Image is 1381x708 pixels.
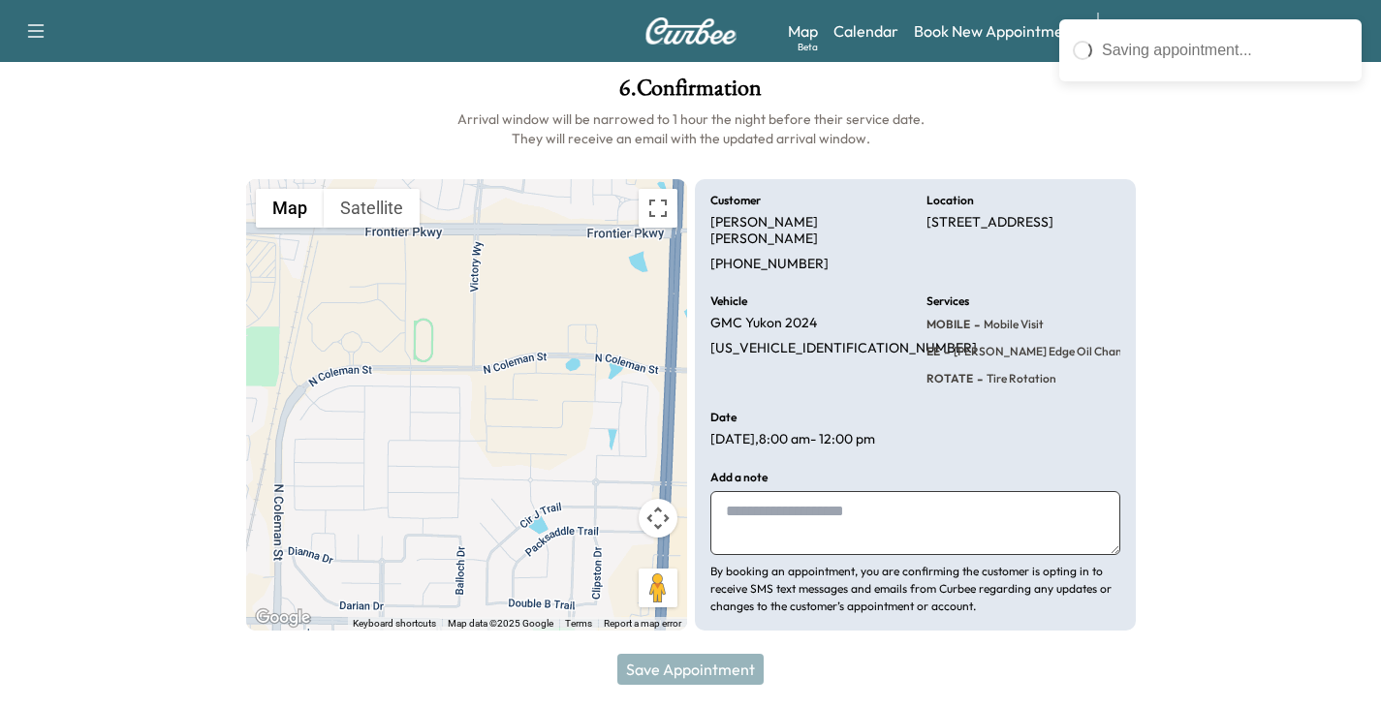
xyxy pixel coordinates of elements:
div: Beta [798,40,818,54]
span: - [940,342,950,361]
button: Toggle fullscreen view [639,189,677,228]
h1: 6 . Confirmation [246,77,1136,109]
button: Drag Pegman onto the map to open Street View [639,569,677,607]
p: GMC Yukon 2024 [710,315,817,332]
a: Book New Appointment [914,19,1078,43]
p: [DATE] , 8:00 am - 12:00 pm [710,431,875,448]
button: Show satellite imagery [324,189,420,228]
span: - [973,369,983,388]
h6: Location [926,195,974,206]
a: Calendar [833,19,898,43]
h6: Arrival window will be narrowed to 1 hour the night before their service date. They will receive ... [246,109,1136,148]
p: [US_VEHICLE_IDENTIFICATION_NUMBER] [710,340,977,357]
span: Tire rotation [983,371,1056,386]
h6: Customer [710,195,761,206]
img: Curbee Logo [644,17,738,45]
a: Open this area in Google Maps (opens a new window) [251,605,315,631]
span: Map data ©2025 Google [448,618,553,629]
button: Keyboard shortcuts [353,617,436,631]
p: [PERSON_NAME] [PERSON_NAME] [710,214,904,248]
p: [PHONE_NUMBER] [710,256,829,273]
a: Report a map error [604,618,681,629]
span: ROTATE [926,371,973,386]
p: [STREET_ADDRESS] [926,214,1053,231]
span: EE [926,344,940,359]
span: Ewing Edge Oil Change [950,344,1135,359]
p: By booking an appointment, you are confirming the customer is opting in to receive SMS text messa... [710,563,1120,615]
span: MOBILE [926,317,970,332]
h6: Vehicle [710,295,747,307]
h6: Services [926,295,969,307]
a: MapBeta [788,19,818,43]
img: Google [251,605,315,631]
button: Map camera controls [639,499,677,538]
h6: Add a note [710,472,768,483]
a: Terms (opens in new tab) [565,618,592,629]
span: Mobile Visit [980,317,1044,332]
button: Show street map [256,189,324,228]
span: - [970,315,980,334]
h6: Date [710,412,737,423]
div: Saving appointment... [1102,39,1348,62]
